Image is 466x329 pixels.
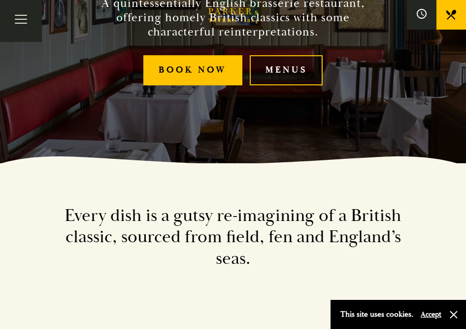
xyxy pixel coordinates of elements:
button: Accept [421,310,441,319]
button: Close and accept [449,310,459,320]
p: This site uses cookies. [340,307,413,322]
h2: Every dish is a gutsy re-imagining of a British classic, sourced from field, fen and England’s seas. [51,205,415,269]
a: Menus [250,55,323,85]
a: Book Now [143,55,242,85]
